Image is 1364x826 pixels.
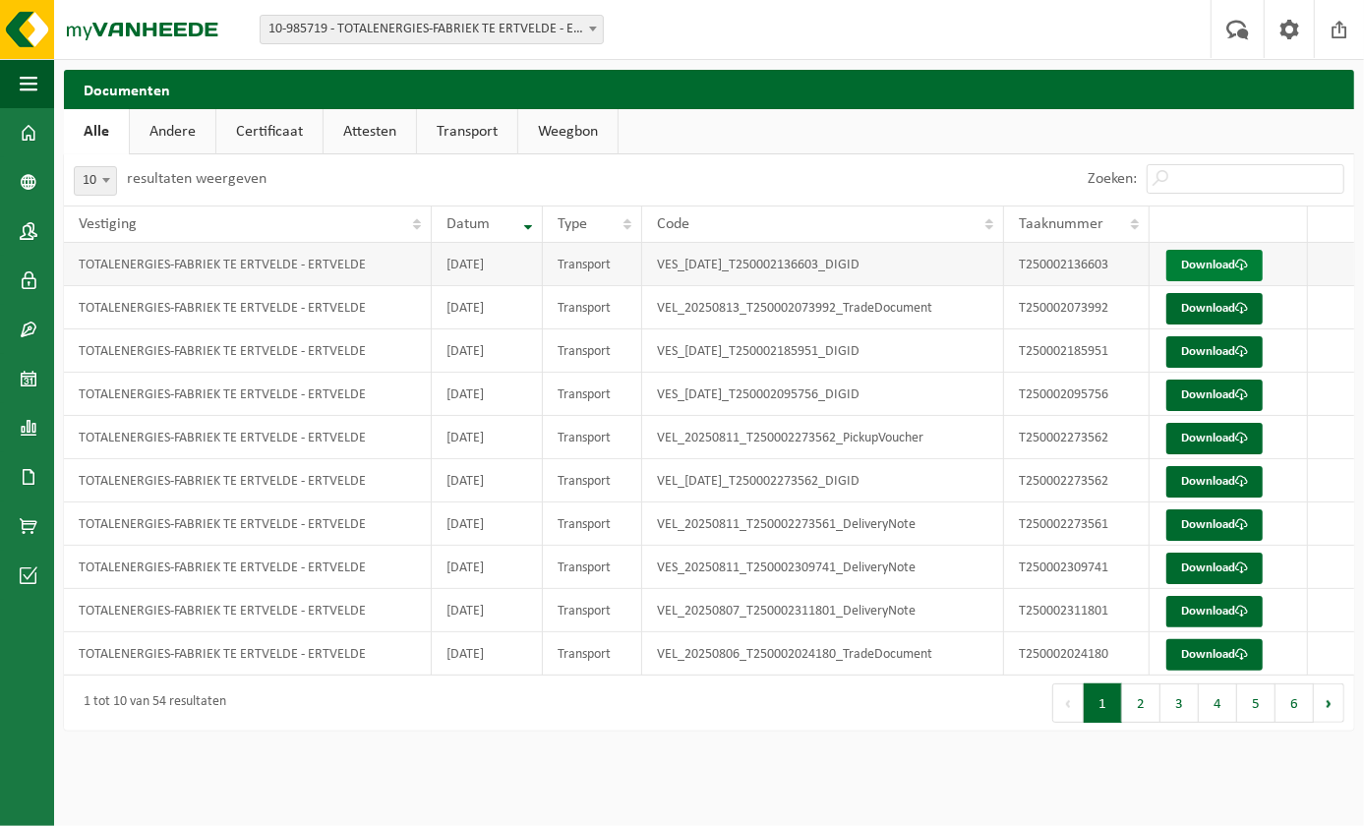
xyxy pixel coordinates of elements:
[64,70,1354,108] h2: Documenten
[446,216,490,232] span: Datum
[64,546,432,589] td: TOTALENERGIES-FABRIEK TE ERTVELDE - ERTVELDE
[1122,683,1160,723] button: 2
[1166,423,1263,454] a: Download
[1004,546,1150,589] td: T250002309741
[260,15,604,44] span: 10-985719 - TOTALENERGIES-FABRIEK TE ERTVELDE - ERTVELDE
[1004,243,1150,286] td: T250002136603
[432,502,543,546] td: [DATE]
[642,243,1004,286] td: VES_[DATE]_T250002136603_DIGID
[642,546,1004,589] td: VES_20250811_T250002309741_DeliveryNote
[216,109,323,154] a: Certificaat
[432,286,543,329] td: [DATE]
[1166,466,1263,498] a: Download
[1237,683,1275,723] button: 5
[543,546,642,589] td: Transport
[1166,250,1263,281] a: Download
[64,416,432,459] td: TOTALENERGIES-FABRIEK TE ERTVELDE - ERTVELDE
[64,373,432,416] td: TOTALENERGIES-FABRIEK TE ERTVELDE - ERTVELDE
[1166,293,1263,324] a: Download
[642,459,1004,502] td: VEL_[DATE]_T250002273562_DIGID
[432,589,543,632] td: [DATE]
[1004,632,1150,676] td: T250002024180
[432,329,543,373] td: [DATE]
[543,502,642,546] td: Transport
[324,109,416,154] a: Attesten
[64,632,432,676] td: TOTALENERGIES-FABRIEK TE ERTVELDE - ERTVELDE
[1166,596,1263,627] a: Download
[432,373,543,416] td: [DATE]
[1004,502,1150,546] td: T250002273561
[642,373,1004,416] td: VES_[DATE]_T250002095756_DIGID
[64,286,432,329] td: TOTALENERGIES-FABRIEK TE ERTVELDE - ERTVELDE
[261,16,603,43] span: 10-985719 - TOTALENERGIES-FABRIEK TE ERTVELDE - ERTVELDE
[657,216,689,232] span: Code
[642,416,1004,459] td: VEL_20250811_T250002273562_PickupVoucher
[543,243,642,286] td: Transport
[642,286,1004,329] td: VEL_20250813_T250002073992_TradeDocument
[1166,553,1263,584] a: Download
[127,171,267,187] label: resultaten weergeven
[64,243,432,286] td: TOTALENERGIES-FABRIEK TE ERTVELDE - ERTVELDE
[1166,639,1263,671] a: Download
[1004,459,1150,502] td: T250002273562
[432,243,543,286] td: [DATE]
[130,109,215,154] a: Andere
[417,109,517,154] a: Transport
[1275,683,1314,723] button: 6
[64,109,129,154] a: Alle
[1088,172,1137,188] label: Zoeken:
[1166,380,1263,411] a: Download
[642,632,1004,676] td: VEL_20250806_T250002024180_TradeDocument
[1019,216,1103,232] span: Taaknummer
[64,589,432,632] td: TOTALENERGIES-FABRIEK TE ERTVELDE - ERTVELDE
[1084,683,1122,723] button: 1
[1052,683,1084,723] button: Previous
[642,329,1004,373] td: VES_[DATE]_T250002185951_DIGID
[432,459,543,502] td: [DATE]
[642,502,1004,546] td: VEL_20250811_T250002273561_DeliveryNote
[64,329,432,373] td: TOTALENERGIES-FABRIEK TE ERTVELDE - ERTVELDE
[74,685,226,721] div: 1 tot 10 van 54 resultaten
[75,167,116,195] span: 10
[74,166,117,196] span: 10
[1199,683,1237,723] button: 4
[642,589,1004,632] td: VEL_20250807_T250002311801_DeliveryNote
[1004,373,1150,416] td: T250002095756
[1004,416,1150,459] td: T250002273562
[543,632,642,676] td: Transport
[79,216,137,232] span: Vestiging
[1004,329,1150,373] td: T250002185951
[543,373,642,416] td: Transport
[518,109,618,154] a: Weegbon
[432,416,543,459] td: [DATE]
[432,632,543,676] td: [DATE]
[543,459,642,502] td: Transport
[1166,336,1263,368] a: Download
[64,502,432,546] td: TOTALENERGIES-FABRIEK TE ERTVELDE - ERTVELDE
[1004,286,1150,329] td: T250002073992
[1160,683,1199,723] button: 3
[543,589,642,632] td: Transport
[543,329,642,373] td: Transport
[432,546,543,589] td: [DATE]
[543,286,642,329] td: Transport
[543,416,642,459] td: Transport
[1166,509,1263,541] a: Download
[1004,589,1150,632] td: T250002311801
[64,459,432,502] td: TOTALENERGIES-FABRIEK TE ERTVELDE - ERTVELDE
[1314,683,1344,723] button: Next
[558,216,587,232] span: Type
